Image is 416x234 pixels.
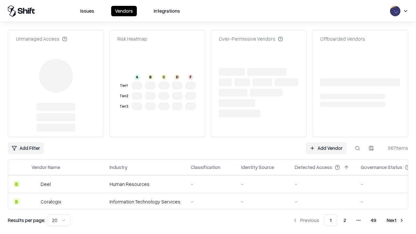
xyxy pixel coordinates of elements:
div: B [148,74,153,80]
div: Tier 2 [119,93,129,99]
button: 1 [324,214,337,226]
button: Add Filter [8,142,44,154]
div: Risk Heatmap [117,35,147,42]
div: B [13,198,20,205]
div: - [295,181,350,188]
div: F [188,74,193,80]
button: Issues [76,6,98,16]
div: Information Technology Services [110,198,180,205]
button: Next [383,214,408,226]
div: - [191,181,231,188]
button: 49 [366,214,382,226]
a: Add Vendor [306,142,346,154]
button: Vendors [111,6,137,16]
div: - [295,198,350,205]
div: C [161,74,166,80]
div: Vendor Name [32,164,60,171]
button: 2 [338,214,351,226]
div: A [135,74,140,80]
div: Classification [191,164,220,171]
div: Coralogix [41,198,61,205]
div: - [191,198,231,205]
div: - [241,198,284,205]
div: Human Resources [110,181,180,188]
div: Over-Permissive Vendors [219,35,283,42]
div: Identity Source [241,164,274,171]
div: - [241,181,284,188]
nav: pagination [289,214,408,226]
div: Offboarded Vendors [320,35,365,42]
div: Governance Status [361,164,402,171]
div: D [175,74,180,80]
img: Coralogix [32,198,38,205]
div: Tier 1 [119,83,129,88]
p: Results per page: [8,217,45,224]
div: B [13,181,20,187]
div: Tier 3 [119,104,129,109]
div: Detected Access [295,164,332,171]
div: Industry [110,164,127,171]
button: Integrations [150,6,184,16]
img: Deel [32,181,38,187]
div: 967 items [382,145,408,151]
div: Deel [41,181,51,188]
div: Unmanaged Access [16,35,67,42]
